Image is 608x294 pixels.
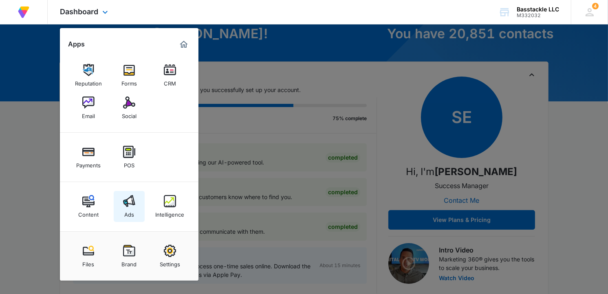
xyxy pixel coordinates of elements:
span: Dashboard [60,7,98,16]
div: Content [78,207,99,218]
div: Email [82,109,95,119]
div: CRM [164,76,176,87]
div: Files [83,257,95,268]
div: Ads [124,207,134,218]
a: Content [73,191,104,222]
img: Volusion [16,5,31,20]
div: account name [517,6,559,13]
div: notifications count [592,3,599,9]
a: POS [114,142,145,173]
div: Payments [76,158,101,169]
div: Social [122,109,137,119]
a: Brand [114,241,145,272]
span: 4 [592,3,599,9]
a: Settings [154,241,185,272]
a: CRM [154,60,185,91]
div: Forms [121,76,137,87]
div: account id [517,13,559,18]
div: Reputation [75,76,102,87]
a: Ads [114,191,145,222]
a: Marketing 360® Dashboard [177,38,190,51]
a: Social [114,92,145,123]
div: Brand [122,257,137,268]
a: Files [73,241,104,272]
a: Reputation [73,60,104,91]
div: Intelligence [156,207,185,218]
a: Email [73,92,104,123]
div: Settings [160,257,180,268]
a: Forms [114,60,145,91]
a: Payments [73,142,104,173]
div: POS [124,158,134,169]
h2: Apps [68,40,85,48]
a: Intelligence [154,191,185,222]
